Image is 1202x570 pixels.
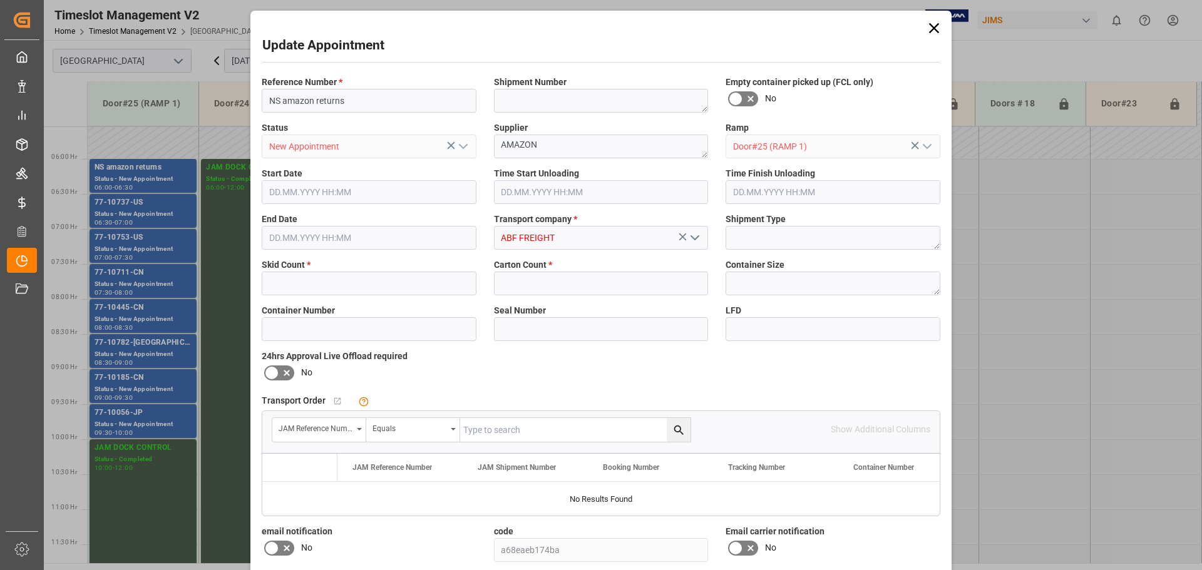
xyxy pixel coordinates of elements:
span: Start Date [262,167,302,180]
div: JAM Reference Number [279,420,352,434]
span: No [765,92,776,105]
span: LFD [726,304,741,317]
span: Shipment Number [494,76,567,89]
span: email notification [262,525,332,538]
span: Shipment Type [726,213,786,226]
span: Transport company [494,213,577,226]
span: Tracking Number [728,463,785,472]
span: Skid Count [262,258,311,272]
input: DD.MM.YYYY HH:MM [262,180,476,204]
button: open menu [366,418,460,442]
span: code [494,525,513,538]
span: Container Number [853,463,914,472]
span: Status [262,121,288,135]
span: JAM Shipment Number [478,463,556,472]
span: No [765,541,776,554]
span: No [301,366,312,379]
span: End Date [262,213,297,226]
input: DD.MM.YYYY HH:MM [494,180,709,204]
button: search button [667,418,691,442]
span: No [301,541,312,554]
span: JAM Reference Number [352,463,432,472]
div: Equals [372,420,446,434]
span: Empty container picked up (FCL only) [726,76,873,89]
span: Transport Order [262,394,326,407]
input: Type to search [460,418,691,442]
span: Reference Number [262,76,342,89]
input: Type to search/select [262,135,476,158]
span: Container Number [262,304,335,317]
span: Time Start Unloading [494,167,579,180]
input: DD.MM.YYYY HH:MM [262,226,476,250]
button: open menu [685,228,704,248]
span: Container Size [726,258,784,272]
span: Email carrier notification [726,525,824,538]
span: Carton Count [494,258,552,272]
span: Seal Number [494,304,546,317]
input: Type to search/select [726,135,940,158]
input: DD.MM.YYYY HH:MM [726,180,940,204]
span: Time Finish Unloading [726,167,815,180]
span: Booking Number [603,463,659,472]
h2: Update Appointment [262,36,384,56]
button: open menu [917,137,935,156]
textarea: AMAZON [494,135,709,158]
button: open menu [453,137,471,156]
span: Ramp [726,121,749,135]
span: 24hrs Approval Live Offload required [262,350,408,363]
button: open menu [272,418,366,442]
span: Supplier [494,121,528,135]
